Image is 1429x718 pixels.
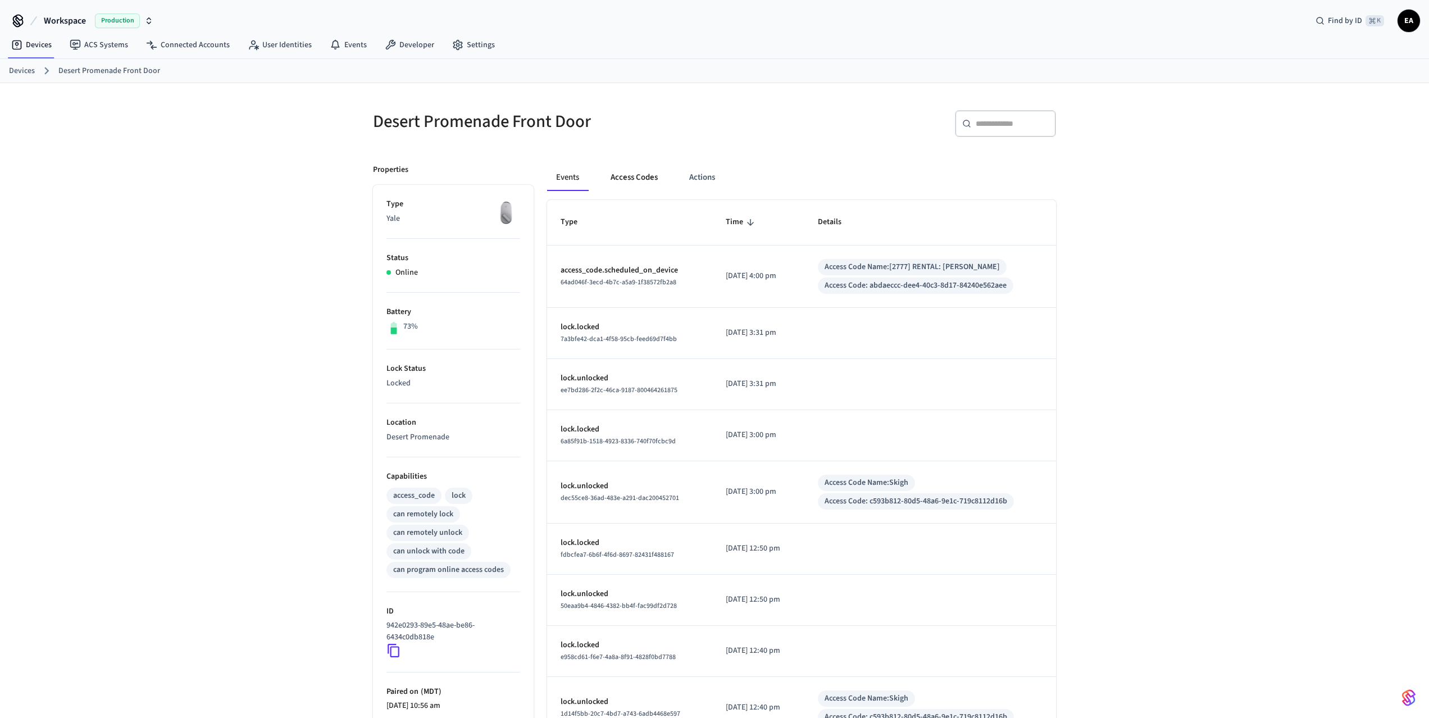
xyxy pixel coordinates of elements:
[393,508,453,520] div: can remotely lock
[602,164,667,191] button: Access Codes
[825,261,1000,273] div: Access Code Name: [2777] RENTAL: [PERSON_NAME]
[726,702,791,714] p: [DATE] 12:40 pm
[1366,15,1384,26] span: ⌘ K
[321,35,376,55] a: Events
[452,490,466,502] div: lock
[443,35,504,55] a: Settings
[1307,11,1393,31] div: Find by ID⌘ K
[44,14,86,28] span: Workspace
[561,385,677,395] span: ee7bd286-2f2c-46ca-9187-800464261875
[726,486,791,498] p: [DATE] 3:00 pm
[386,363,520,375] p: Lock Status
[137,35,239,55] a: Connected Accounts
[561,437,676,446] span: 6a85f91b-1518-4923-8336-740f70fcbc9d
[726,327,791,339] p: [DATE] 3:31 pm
[386,213,520,225] p: Yale
[561,372,699,384] p: lock.unlocked
[373,164,408,176] p: Properties
[561,480,699,492] p: lock.unlocked
[386,686,520,698] p: Paired on
[395,267,418,279] p: Online
[726,429,791,441] p: [DATE] 3:00 pm
[561,601,677,611] span: 50eaa9b4-4846-4382-bb4f-fac99df2d728
[403,321,418,333] p: 73%
[239,35,321,55] a: User Identities
[561,265,699,276] p: access_code.scheduled_on_device
[2,35,61,55] a: Devices
[726,645,791,657] p: [DATE] 12:40 pm
[547,164,588,191] button: Events
[561,652,676,662] span: e958cd61-f6e7-4a8a-8f91-4828f0bd7788
[1398,10,1420,32] button: EA
[825,496,1007,507] div: Access Code: c593b812-80d5-48a6-9e1c-719c8112d16b
[825,693,908,705] div: Access Code Name: Skigh
[376,35,443,55] a: Developer
[393,527,462,539] div: can remotely unlock
[386,417,520,429] p: Location
[547,164,1056,191] div: ant example
[386,306,520,318] p: Battery
[386,620,516,643] p: 942e0293-89e5-48ae-be86-6434c0db818e
[825,280,1007,292] div: Access Code: abdaeccc-dee4-40c3-8d17-84240e562aee
[61,35,137,55] a: ACS Systems
[1399,11,1419,31] span: EA
[386,198,520,210] p: Type
[386,252,520,264] p: Status
[726,543,791,555] p: [DATE] 12:50 pm
[386,471,520,483] p: Capabilities
[393,564,504,576] div: can program online access codes
[726,378,791,390] p: [DATE] 3:31 pm
[561,424,699,435] p: lock.locked
[680,164,724,191] button: Actions
[561,588,699,600] p: lock.unlocked
[393,490,435,502] div: access_code
[393,546,465,557] div: can unlock with code
[492,198,520,226] img: August Wifi Smart Lock 3rd Gen, Silver, Front
[825,477,908,489] div: Access Code Name: Skigh
[726,594,791,606] p: [DATE] 12:50 pm
[373,110,708,133] h5: Desert Promenade Front Door
[386,431,520,443] p: Desert Promenade
[561,639,699,651] p: lock.locked
[1402,689,1416,707] img: SeamLogoGradient.69752ec5.svg
[726,270,791,282] p: [DATE] 4:00 pm
[95,13,140,28] span: Production
[386,700,520,712] p: [DATE] 10:56 am
[386,378,520,389] p: Locked
[561,537,699,549] p: lock.locked
[818,213,856,231] span: Details
[561,550,674,560] span: fdbcfea7-6b6f-4f6d-8697-82431f488167
[561,334,677,344] span: 7a3bfe42-dca1-4f58-95cb-feed69d7f4bb
[561,278,676,287] span: 64ad046f-3ecd-4b7c-a5a9-1f38572fb2a8
[418,686,442,697] span: ( MDT )
[1328,15,1362,26] span: Find by ID
[561,493,679,503] span: dec55ce8-36ad-483e-a291-dac200452701
[386,606,520,617] p: ID
[726,213,758,231] span: Time
[9,65,35,77] a: Devices
[58,65,160,77] a: Desert Promenade Front Door
[561,321,699,333] p: lock.locked
[561,696,699,708] p: lock.unlocked
[561,213,592,231] span: Type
